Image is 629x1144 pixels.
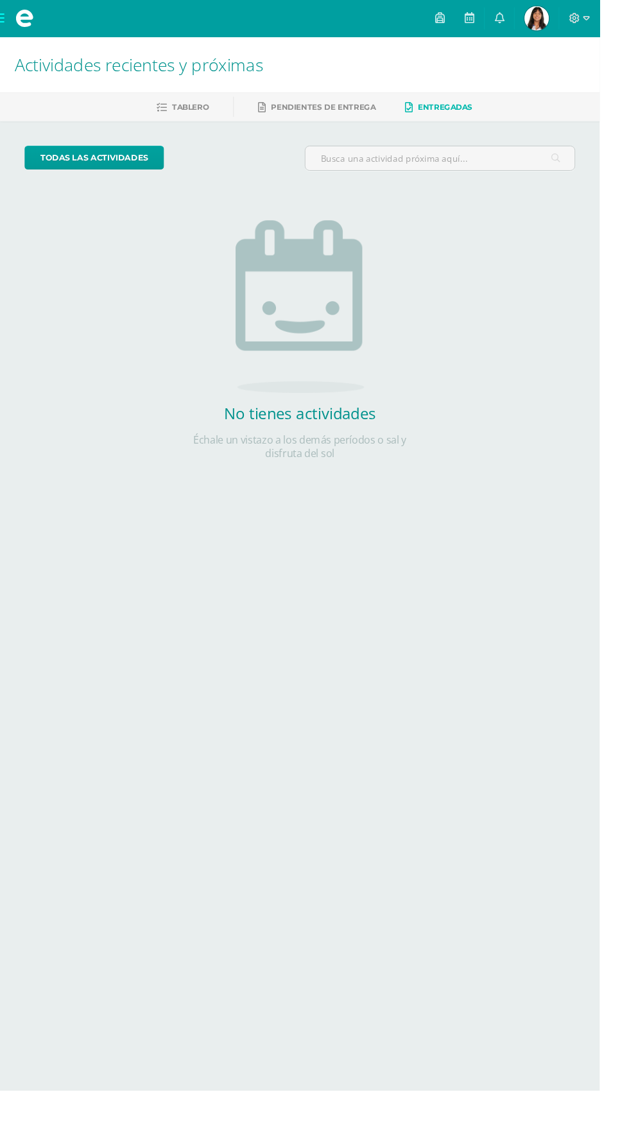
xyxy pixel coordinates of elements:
p: Échale un vistazo a los demás períodos o sal y disfruta del sol [186,455,443,483]
a: todas las Actividades [26,153,172,178]
span: Pendientes de entrega [284,107,394,117]
span: Tablero [180,107,219,117]
span: Actividades recientes y próximas [15,55,276,80]
span: Entregadas [438,107,495,117]
img: no_activities.png [247,231,382,412]
a: Pendientes de entrega [271,102,394,123]
img: a9adc8cf25576a4c2f86dfb46b4b811b.png [550,6,576,32]
h2: No tienes actividades [186,422,443,444]
a: Entregadas [425,102,495,123]
a: Tablero [164,102,219,123]
input: Busca una actividad próxima aquí... [320,153,603,178]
